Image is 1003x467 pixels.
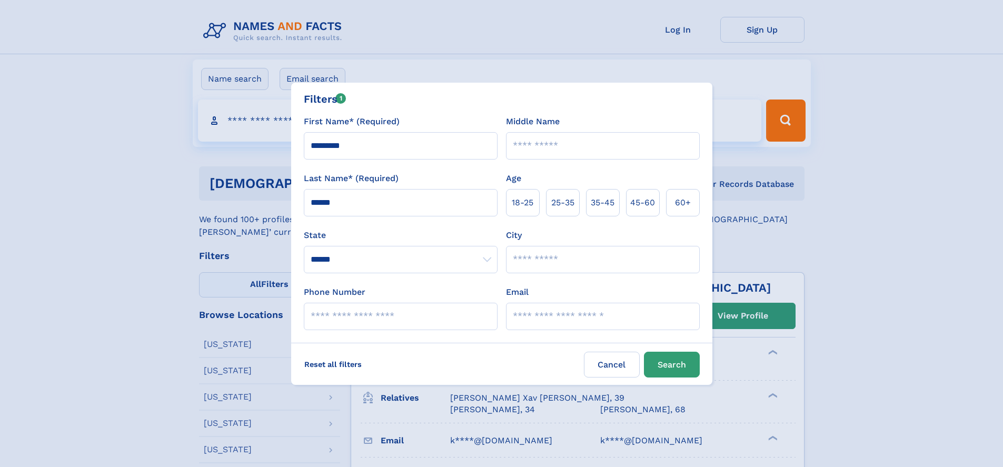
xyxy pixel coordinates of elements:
[512,196,533,209] span: 18‑25
[506,172,521,185] label: Age
[304,115,400,128] label: First Name* (Required)
[630,196,655,209] span: 45‑60
[644,352,700,377] button: Search
[584,352,640,377] label: Cancel
[304,286,365,299] label: Phone Number
[304,229,498,242] label: State
[591,196,614,209] span: 35‑45
[506,229,522,242] label: City
[304,172,399,185] label: Last Name* (Required)
[551,196,574,209] span: 25‑35
[506,286,529,299] label: Email
[297,352,369,377] label: Reset all filters
[506,115,560,128] label: Middle Name
[304,91,346,107] div: Filters
[675,196,691,209] span: 60+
